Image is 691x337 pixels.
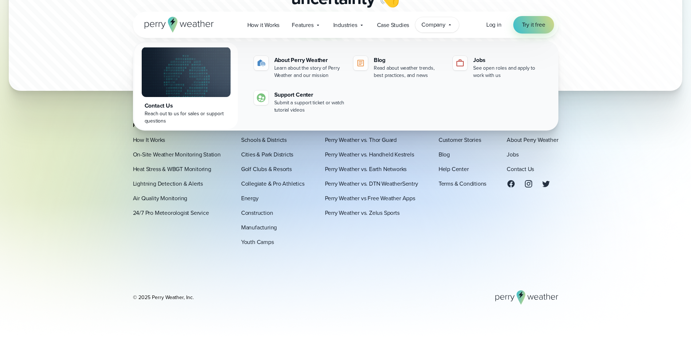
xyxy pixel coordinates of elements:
span: Try it free [522,20,545,29]
div: Learn about the story of Perry Weather and our mission [274,65,345,79]
a: Youth Camps [241,238,274,247]
a: Case Studies [371,18,416,32]
a: How It Works [133,136,165,144]
div: Jobs [473,56,543,65]
a: Golf Clubs & Resorts [241,165,292,174]
span: Industries [333,21,357,30]
a: Blog [439,150,450,159]
div: See open roles and apply to work with us [473,65,543,79]
a: Terms & Conditions [439,179,486,188]
a: Air Quality Monitoring [133,194,188,203]
a: Manufacturing [241,223,277,232]
a: Customer Stories [439,136,481,144]
a: Perry Weather vs. Zelus Sports [325,209,400,217]
a: Log in [486,20,502,29]
a: 24/7 Pro Meteorologist Service [133,209,209,217]
a: Perry Weather vs Free Weather Apps [325,194,415,203]
div: Submit a support ticket or watch tutorial videos [274,99,345,114]
img: about-icon.svg [257,59,266,67]
a: Schools & Districts [241,136,287,144]
span: Company [421,20,445,29]
a: Heat Stress & WBGT Monitoring [133,165,211,174]
a: Perry Weather vs. Handheld Kestrels [325,150,414,159]
span: Platform [133,121,165,129]
img: contact-icon.svg [257,93,266,102]
span: Features [292,21,313,30]
img: blog-icon.svg [356,59,365,67]
div: Reach out to us for sales or support questions [145,110,228,125]
a: Perry Weather vs. Thor Guard [325,136,397,144]
div: Support Center [274,90,345,99]
div: About Perry Weather [274,56,345,65]
span: Case Studies [377,21,409,30]
a: About Perry Weather Learn about the story of Perry Weather and our mission [251,53,348,82]
img: jobs-icon-1.svg [456,59,464,67]
div: Read about weather trends, best practices, and news [374,65,444,79]
a: Help Center [439,165,469,174]
div: © 2025 Perry Weather, Inc. [133,294,194,301]
a: How it Works [241,18,286,32]
a: Contact Us [507,165,534,174]
a: Try it free [513,16,554,34]
a: Perry Weather vs. Earth Networks [325,165,407,174]
a: Cities & Park Districts [241,150,293,159]
a: On-Site Weather Monitoring Station [133,150,221,159]
a: Contact Us Reach out to us for sales or support questions [134,43,238,129]
div: Contact Us [145,101,228,110]
a: Energy [241,194,259,203]
span: How it Works [247,21,280,30]
a: Support Center Submit a support ticket or watch tutorial videos [251,88,348,117]
div: Blog [374,56,444,65]
a: About Perry Weather [507,136,558,144]
a: Blog Read about weather trends, best practices, and news [350,53,447,82]
a: Collegiate & Pro Athletics [241,179,305,188]
a: Perry Weather vs. DTN WeatherSentry [325,179,418,188]
a: Jobs See open roles and apply to work with us [450,53,546,82]
a: Jobs [507,150,518,159]
a: Lightning Detection & Alerts [133,179,203,188]
a: Construction [241,209,273,217]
